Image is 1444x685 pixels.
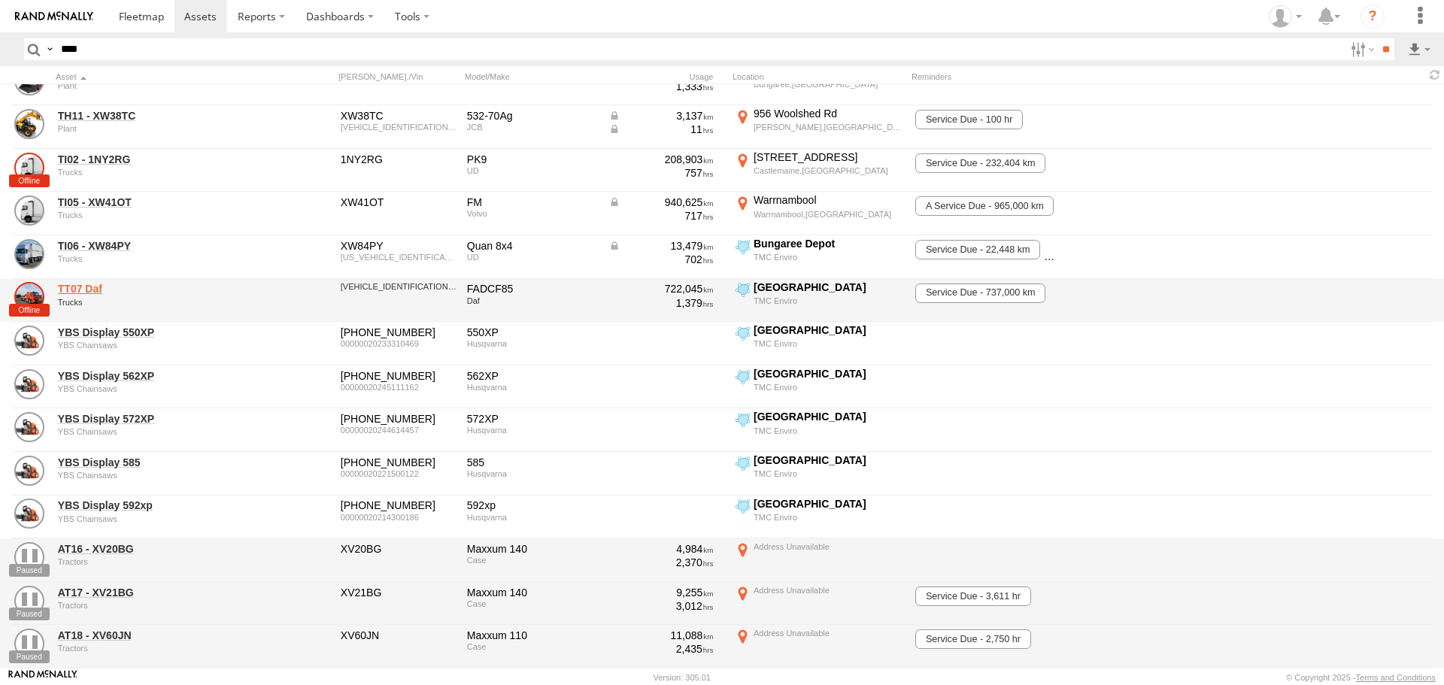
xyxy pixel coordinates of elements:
[338,71,459,82] div: [PERSON_NAME]./Vin
[915,283,1045,303] span: Service Due - 737,000 km
[58,168,264,177] div: undefined
[467,239,598,253] div: Quan 8x4
[467,195,598,209] div: FM
[58,239,264,253] a: TI06 - XW84PY
[754,150,903,164] div: [STREET_ADDRESS]
[341,153,457,166] div: 1NY2RG
[754,252,903,262] div: TMC Enviro
[608,642,714,656] div: 2,435
[1426,68,1444,82] span: Refresh
[341,326,457,339] div: 967 69 08-00
[467,296,598,305] div: Daf
[341,282,457,291] div: XLRAD85MCGG136972
[915,153,1045,173] span: Service Due - 232,404 km
[754,79,903,89] div: Bungaree,[GEOGRAPHIC_DATA]
[467,166,598,175] div: UD
[608,599,714,613] div: 3,012
[754,209,903,220] div: Warrnambool,[GEOGRAPHIC_DATA]
[58,211,264,220] div: undefined
[341,195,457,209] div: XW41OT
[58,412,264,426] a: YBS Display 572XP
[1044,240,1154,259] span: Service Due - 09/08/2025
[467,383,598,392] div: Husqvarna
[14,239,44,269] a: View Asset Details
[58,81,264,90] div: undefined
[915,110,1023,129] span: Service Due - 100 hr
[14,195,44,226] a: View Asset Details
[1263,5,1307,28] div: Adam Falloon
[733,64,906,105] label: Click to View Current Location
[58,341,264,350] div: undefined
[14,282,44,312] a: View Asset Details
[733,453,906,494] label: Click to View Current Location
[341,586,457,599] div: XV21BG
[754,497,903,511] div: [GEOGRAPHIC_DATA]
[754,193,903,207] div: Warrnambool
[467,253,598,262] div: UD
[14,369,44,399] a: View Asset Details
[58,427,264,436] div: undefined
[341,412,457,426] div: 966 73 31-00
[754,468,903,479] div: TMC Enviro
[58,195,264,209] a: TI05 - XW41OT
[467,426,598,435] div: Husqvarna
[467,123,598,132] div: JCB
[733,497,906,538] label: Click to View Current Location
[915,629,1030,649] span: Service Due - 2,750 hr
[754,382,903,393] div: TMC Enviro
[467,412,598,426] div: 572XP
[1286,673,1436,682] div: © Copyright 2025 -
[58,456,264,469] a: YBS Display 585
[467,599,598,608] div: Case
[15,11,93,22] img: rand-logo.svg
[754,338,903,349] div: TMC Enviro
[754,426,903,436] div: TMC Enviro
[754,512,903,523] div: TMC Enviro
[467,282,598,296] div: FADCF85
[733,280,906,321] label: Click to View Current Location
[341,469,457,478] div: 00000020221500122
[733,367,906,408] label: Click to View Current Location
[467,586,598,599] div: Maxxum 140
[733,323,906,364] label: Click to View Current Location
[58,514,264,523] div: undefined
[14,456,44,486] a: View Asset Details
[1356,673,1436,682] a: Terms and Conditions
[58,369,264,383] a: YBS Display 562XP
[467,629,598,642] div: Maxxum 110
[58,542,264,556] a: AT16 - XV20BG
[608,629,714,642] div: 11,088
[467,499,598,512] div: 592xp
[341,239,457,253] div: XW84PY
[733,107,906,147] label: Click to View Current Location
[58,586,264,599] a: AT17 - XV21BG
[467,339,598,348] div: Husqvarna
[754,323,903,337] div: [GEOGRAPHIC_DATA]
[915,240,1040,259] span: Service Due - 22,448 km
[58,471,264,480] div: undefined
[14,326,44,356] a: View Asset Details
[608,123,714,136] div: Data from Vehicle CANbus
[733,150,906,191] label: Click to View Current Location
[14,109,44,139] a: View Asset Details
[733,193,906,234] label: Click to View Current Location
[915,586,1030,606] span: Service Due - 3,611 hr
[58,629,264,642] a: AT18 - XV60JN
[58,298,264,307] div: undefined
[58,499,264,512] a: YBS Display 592xp
[14,499,44,529] a: View Asset Details
[341,383,457,392] div: 00000020245111162
[733,71,906,82] div: Location
[733,410,906,450] label: Click to View Current Location
[467,153,598,166] div: PK9
[467,556,598,565] div: Case
[608,153,714,166] div: 208,903
[733,626,906,667] label: Click to View Current Location
[341,339,457,348] div: 00000020233310469
[754,296,903,306] div: TMC Enviro
[341,369,457,383] div: 970 69 67-00
[44,38,56,60] label: Search Query
[608,109,714,123] div: Data from Vehicle CANbus
[608,282,714,296] div: 722,045
[754,165,903,176] div: Castlemaine,[GEOGRAPHIC_DATA]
